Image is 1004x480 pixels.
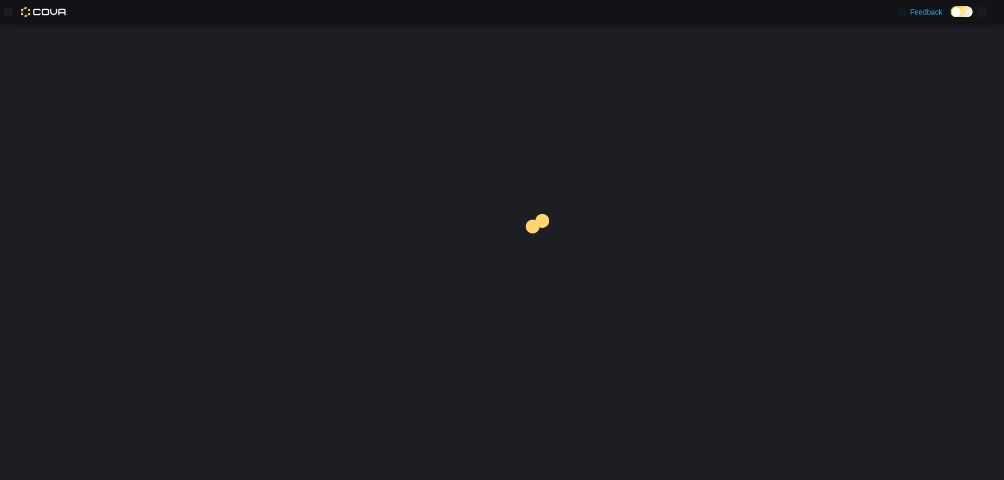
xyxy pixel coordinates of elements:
a: Feedback [894,2,946,22]
span: Feedback [910,7,942,17]
img: cova-loader [502,206,580,285]
img: Cova [21,7,67,17]
input: Dark Mode [951,6,973,17]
